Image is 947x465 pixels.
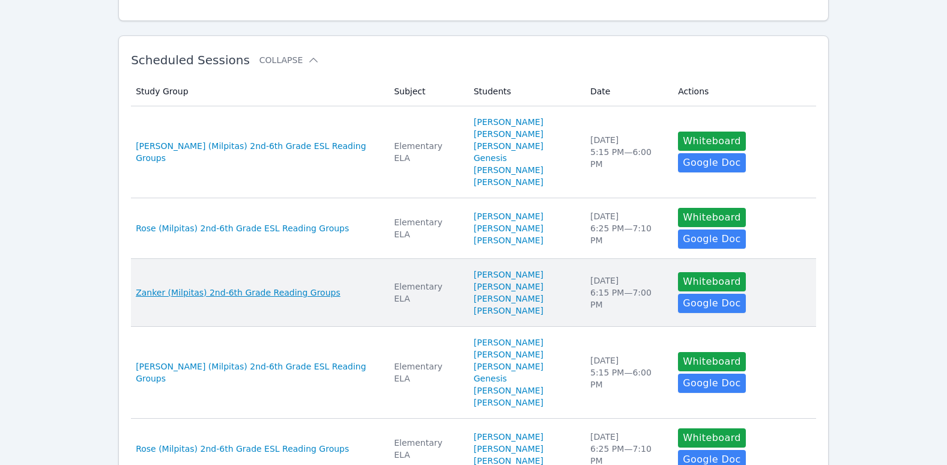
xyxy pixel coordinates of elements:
[131,77,387,106] th: Study Group
[590,134,664,170] div: [DATE] 5:15 PM — 6:00 PM
[394,140,459,164] div: Elementary ELA
[136,443,349,455] a: Rose (Milpitas) 2nd-6th Grade ESL Reading Groups
[394,437,459,461] div: Elementary ELA
[131,327,816,419] tr: [PERSON_NAME] (Milpitas) 2nd-6th Grade ESL Reading GroupsElementary ELA[PERSON_NAME][PERSON_NAME]...
[474,176,543,188] a: [PERSON_NAME]
[678,428,746,448] button: Whiteboard
[474,234,543,246] a: [PERSON_NAME]
[394,360,459,384] div: Elementary ELA
[467,77,583,106] th: Students
[590,354,664,391] div: [DATE] 5:15 PM — 6:00 PM
[474,360,543,372] a: [PERSON_NAME]
[678,294,745,313] a: Google Doc
[678,132,746,151] button: Whiteboard
[474,152,576,176] a: Genesis [PERSON_NAME]
[259,54,319,66] button: Collapse
[678,352,746,371] button: Whiteboard
[474,431,543,443] a: [PERSON_NAME]
[474,222,543,234] a: [PERSON_NAME]
[474,305,543,317] a: [PERSON_NAME]
[131,198,816,259] tr: Rose (Milpitas) 2nd-6th Grade ESL Reading GroupsElementary ELA[PERSON_NAME][PERSON_NAME][PERSON_N...
[474,116,543,128] a: [PERSON_NAME]
[678,374,745,393] a: Google Doc
[474,269,543,281] a: [PERSON_NAME]
[387,77,467,106] th: Subject
[474,443,543,455] a: [PERSON_NAME]
[678,208,746,227] button: Whiteboard
[590,275,664,311] div: [DATE] 6:15 PM — 7:00 PM
[678,229,745,249] a: Google Doc
[678,272,746,291] button: Whiteboard
[131,106,816,198] tr: [PERSON_NAME] (Milpitas) 2nd-6th Grade ESL Reading GroupsElementary ELA[PERSON_NAME][PERSON_NAME]...
[131,53,250,67] span: Scheduled Sessions
[394,281,459,305] div: Elementary ELA
[136,360,380,384] a: [PERSON_NAME] (Milpitas) 2nd-6th Grade ESL Reading Groups
[136,287,340,299] a: Zanker (Milpitas) 2nd-6th Grade Reading Groups
[678,153,745,172] a: Google Doc
[474,397,543,409] a: [PERSON_NAME]
[136,140,380,164] a: [PERSON_NAME] (Milpitas) 2nd-6th Grade ESL Reading Groups
[474,336,543,348] a: [PERSON_NAME]
[474,348,543,360] a: [PERSON_NAME]
[136,222,349,234] a: Rose (Milpitas) 2nd-6th Grade ESL Reading Groups
[131,259,816,327] tr: Zanker (Milpitas) 2nd-6th Grade Reading GroupsElementary ELA[PERSON_NAME][PERSON_NAME][PERSON_NAM...
[474,281,543,293] a: [PERSON_NAME]
[583,77,671,106] th: Date
[474,372,576,397] a: Genesis [PERSON_NAME]
[394,216,459,240] div: Elementary ELA
[474,210,543,222] a: [PERSON_NAME]
[474,140,543,152] a: [PERSON_NAME]
[671,77,816,106] th: Actions
[590,210,664,246] div: [DATE] 6:25 PM — 7:10 PM
[474,128,543,140] a: [PERSON_NAME]
[474,293,543,305] a: [PERSON_NAME]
